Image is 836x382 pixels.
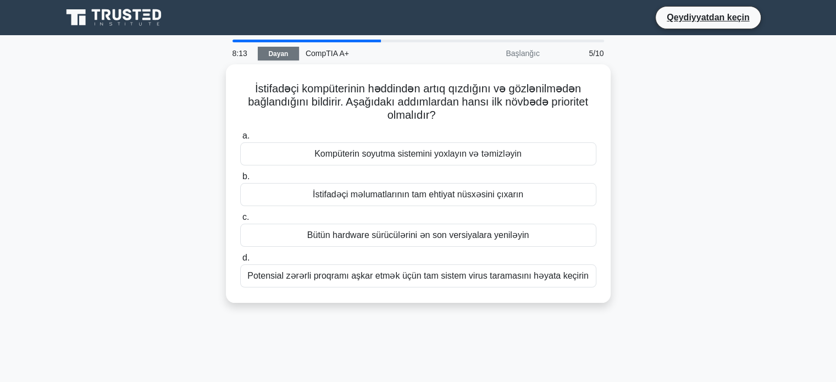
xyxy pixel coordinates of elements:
[247,271,589,280] font: Potensial zərərli proqramı aşkar etmək üçün tam sistem virus taramasını həyata keçirin
[242,253,250,262] font: d.
[314,149,522,158] font: Kompüterin soyutma sistemini yoxlayın və təmizləyin
[242,131,250,140] font: a.
[313,190,523,199] font: İstifadəçi məlumatlarının tam ehtiyat nüsxəsini çıxarın
[667,13,749,22] font: Qeydiyyatdan keçin
[226,42,258,64] div: 8:13
[248,82,588,121] font: İstifadəçi kompüterinin həddindən artıq qızdığını və gözlənilmədən bağlandığını bildirir. Aşağıda...
[268,50,288,58] font: Dayan
[589,49,604,58] font: 5/10
[506,49,539,58] font: Başlanğıc
[242,171,250,181] font: b.
[242,212,249,222] font: c.
[306,49,349,58] font: CompTIA A+
[258,47,299,60] a: Dayan
[660,10,756,24] a: Qeydiyyatdan keçin
[307,230,529,240] font: Bütün hardware sürücülərini ən son versiyalara yeniləyin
